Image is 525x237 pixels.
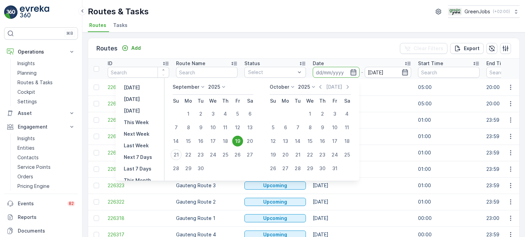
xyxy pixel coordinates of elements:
span: 226322 [108,198,169,205]
p: Orders [17,173,33,180]
img: logo [4,5,18,19]
button: Next 7 Days [121,153,155,161]
th: Wednesday [304,95,316,107]
button: GreenJobs(+02:00) [448,5,520,18]
div: 9 [195,122,206,133]
a: Reports [4,210,78,224]
p: Planning [17,70,37,76]
p: Pricing Engine [17,183,50,190]
div: 23 [195,149,206,160]
button: Export [450,43,484,54]
p: Upcoming [263,198,287,205]
div: 10 [329,122,340,133]
th: Monday [279,95,292,107]
div: 4 [220,108,231,119]
div: 21 [171,149,181,160]
a: Planning [15,68,78,78]
button: Add [119,44,144,52]
div: Toggle Row Selected [94,101,99,106]
div: 28 [292,163,303,174]
p: 01:00 [418,198,480,205]
p: Last 7 Days [124,165,151,172]
div: 7 [292,122,303,133]
div: Toggle Row Selected [94,85,99,90]
div: 22 [183,149,194,160]
p: [DATE] [124,96,140,103]
p: Entities [17,145,35,151]
td: [DATE] [309,95,415,112]
div: 12 [268,136,279,147]
th: Sunday [170,95,182,107]
th: Thursday [219,95,231,107]
th: Sunday [267,95,279,107]
a: Routes & Tasks [15,78,78,87]
p: Gauteng Route 2 [176,198,238,205]
p: Operations [18,48,64,55]
p: Routes & Tasks [88,6,149,17]
button: Upcoming [244,198,306,206]
div: 10 [207,122,218,133]
div: 20 [244,136,255,147]
p: Select [248,69,295,76]
div: 2 [195,108,206,119]
div: 9 [317,122,328,133]
a: Orders [15,172,78,181]
div: Toggle Row Selected [94,166,99,172]
div: Toggle Row Selected [94,117,99,123]
p: Export [464,45,480,52]
button: Asset [4,106,78,120]
button: Next Week [121,130,152,138]
p: [DATE] [326,84,342,90]
button: This Week [121,118,151,127]
p: Date [313,60,324,67]
div: 12 [232,122,243,133]
div: 23 [317,149,328,160]
p: 05:00 [418,84,480,91]
input: Search [176,67,238,78]
span: 226327 [108,117,169,123]
div: 29 [183,163,194,174]
button: Tomorrow [121,107,143,115]
a: Insights [15,134,78,143]
a: Cockpit [15,87,78,97]
div: 27 [280,163,291,174]
p: Documents [18,227,75,234]
a: Events82 [4,197,78,210]
th: Saturday [341,95,353,107]
div: Toggle Row Selected [94,183,99,188]
div: 8 [183,122,194,133]
div: 18 [220,136,231,147]
p: Gauteng Route 1 [176,215,238,222]
div: 24 [207,149,218,160]
a: 226406 [108,100,169,107]
span: Routes [89,22,106,29]
p: October [270,84,289,90]
div: 6 [280,122,291,133]
div: 17 [329,136,340,147]
p: 01:00 [418,133,480,140]
div: 3 [329,108,340,119]
div: Toggle Row Selected [94,199,99,205]
span: 226323 [108,182,169,189]
span: 226318 [108,215,169,222]
td: [DATE] [309,145,415,161]
span: 226407 [108,84,169,91]
img: logo_light-DOdMpM7g.png [20,5,49,19]
div: 20 [280,149,291,160]
td: [DATE] [309,161,415,177]
a: 226326 [108,133,169,140]
div: 19 [232,136,243,147]
div: 24 [329,149,340,160]
a: Entities [15,143,78,153]
p: [DATE] [124,107,140,114]
p: Next Week [124,131,149,137]
div: 21 [292,149,303,160]
div: 31 [329,163,340,174]
div: 27 [244,149,255,160]
a: 226324 [108,166,169,173]
div: 25 [220,149,231,160]
p: Start Time [418,60,443,67]
td: [DATE] [309,177,415,194]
